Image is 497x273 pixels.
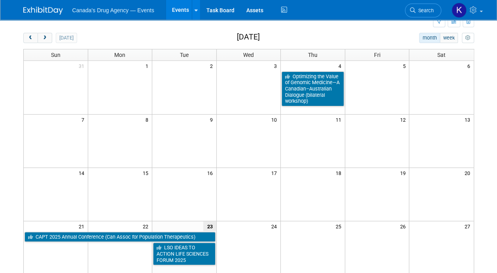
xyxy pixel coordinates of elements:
a: Search [405,4,441,17]
span: Fri [374,52,380,58]
span: 3 [273,61,280,71]
span: Mon [114,52,125,58]
a: Optimizing the Value of Genomic Medicine—A Canadian–Australian Dialogue (bilateral workshop) [282,72,344,107]
h2: [DATE] [236,33,259,41]
span: 10 [270,115,280,124]
span: 7 [81,115,88,124]
span: Sat [437,52,446,58]
span: Canada's Drug Agency — Events [72,7,154,13]
span: 9 [209,115,216,124]
span: 19 [399,168,409,178]
span: 25 [335,221,345,231]
span: 2 [209,61,216,71]
span: 21 [78,221,88,231]
button: next [38,33,52,43]
span: 16 [206,168,216,178]
span: 24 [270,221,280,231]
a: CAPT 2025 Annual Conference (Can Assoc for Population Therapeutics) [25,232,215,242]
img: ExhibitDay [23,7,63,15]
span: Sun [51,52,60,58]
span: 17 [270,168,280,178]
span: 13 [464,115,474,124]
span: 11 [335,115,345,124]
span: 22 [142,221,152,231]
span: 15 [142,168,152,178]
span: 5 [402,61,409,71]
a: LSO IDEAS TO ACTION LIFE SCIENCES FORUM 2025 [153,243,215,265]
span: 31 [78,61,88,71]
span: 26 [399,221,409,231]
span: 27 [464,221,474,231]
img: Kristen Trevisan [452,3,467,18]
button: prev [23,33,38,43]
span: 18 [335,168,345,178]
span: 23 [203,221,216,231]
span: Tue [180,52,189,58]
span: 14 [78,168,88,178]
button: [DATE] [56,33,77,43]
button: myCustomButton [462,33,474,43]
i: Personalize Calendar [465,36,471,41]
span: 4 [338,61,345,71]
span: 12 [399,115,409,124]
span: Search [416,8,434,13]
span: Thu [308,52,317,58]
span: 8 [145,115,152,124]
span: 20 [464,168,474,178]
button: month [419,33,440,43]
span: Wed [243,52,254,58]
button: week [440,33,458,43]
span: 1 [145,61,152,71]
span: 6 [467,61,474,71]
